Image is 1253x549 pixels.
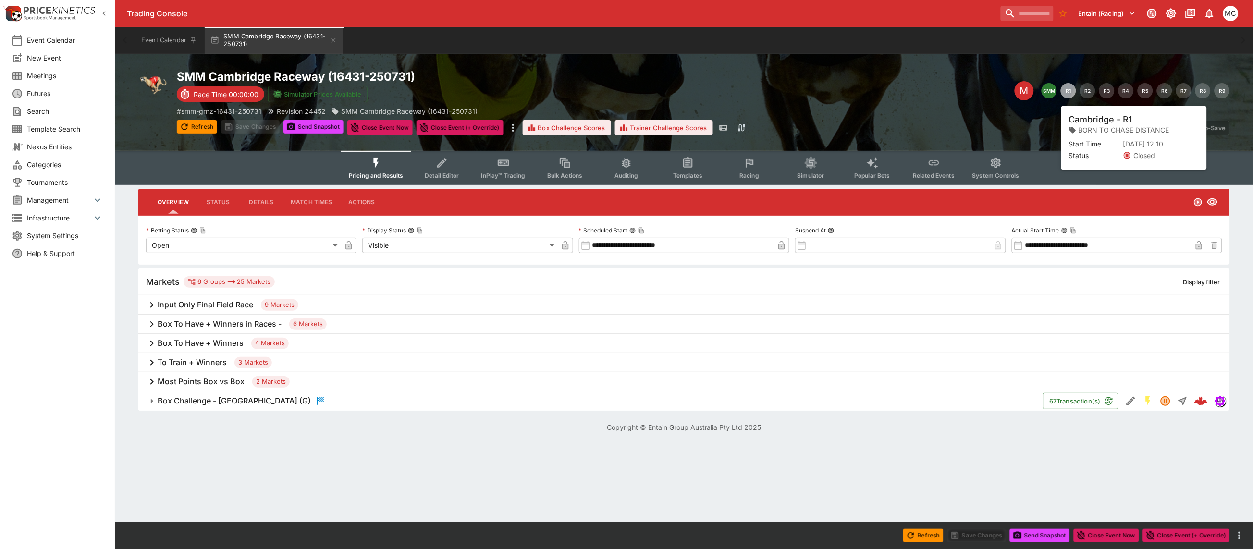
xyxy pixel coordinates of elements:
[507,120,519,135] button: more
[341,106,478,116] p: SMM Cambridge Raceway (16431-250731)
[135,27,203,54] button: Event Calendar
[158,300,253,310] h6: Input Only Final Field Race
[1174,392,1192,410] button: Straight
[27,88,103,98] span: Futures
[1215,83,1230,98] button: R9
[158,377,245,387] h6: Most Points Box vs Box
[1042,83,1057,98] button: SMM
[146,226,189,234] p: Betting Status
[27,177,103,187] span: Tournaments
[362,238,557,253] div: Visible
[158,396,311,406] h6: Box Challenge - [GEOGRAPHIC_DATA] (G)
[1138,83,1153,98] button: R5
[194,89,258,99] p: Race Time 00:00:00
[1070,227,1077,234] button: Copy To Clipboard
[1056,6,1071,21] button: No Bookmarks
[1215,395,1226,407] div: simulator
[251,339,289,348] span: 4 Markets
[417,227,423,234] button: Copy To Clipboard
[1193,197,1203,207] svg: Open
[146,276,180,287] h5: Markets
[1207,196,1218,208] svg: Visible
[27,124,103,134] span: Template Search
[1089,121,1230,135] div: Start From
[1015,81,1034,100] div: Edit Meeting
[972,172,1020,179] span: System Controls
[1163,5,1180,22] button: Toggle light/dark mode
[27,71,103,81] span: Meetings
[177,69,703,84] h2: Copy To Clipboard
[199,227,206,234] button: Copy To Clipboard
[277,106,326,116] p: Revision 24452
[1157,83,1172,98] button: R6
[283,120,344,134] button: Send Snapshot
[481,172,526,179] span: InPlay™ Trading
[417,120,504,135] button: Close Event (+ Override)
[854,172,890,179] span: Popular Bets
[24,7,95,14] img: PriceKinetics
[1194,394,1208,408] div: 813da0b3-f3c8-48d6-a6fb-d89d9204bff1
[1220,3,1241,24] button: Matthew Ching
[795,226,826,234] p: Suspend At
[615,120,713,135] button: Trainer Challenge Scores
[1178,274,1226,290] button: Display filter
[739,172,759,179] span: Racing
[138,69,169,100] img: greyhound_racing.png
[347,120,413,135] button: Close Event Now
[1012,226,1059,234] p: Actual Start Time
[1194,394,1208,408] img: logo-cerberus--red.svg
[1061,83,1076,98] button: R1
[1042,83,1230,98] nav: pagination navigation
[1195,83,1211,98] button: R8
[1215,396,1226,406] img: simulator
[115,422,1253,432] p: Copyright © Entain Group Australia Pty Ltd 2025
[1143,529,1230,542] button: Close Event (+ Override)
[27,159,103,170] span: Categories
[150,191,197,214] button: Overview
[24,16,76,20] img: Sportsbook Management
[1074,529,1139,542] button: Close Event Now
[341,151,1027,185] div: Event type filters
[268,86,368,102] button: Simulator Prices Available
[177,106,261,116] p: Copy To Clipboard
[158,319,282,329] h6: Box To Have + Winners in Races -
[425,172,459,179] span: Detail Editor
[197,191,240,214] button: Status
[146,238,341,253] div: Open
[27,248,103,258] span: Help & Support
[27,106,103,116] span: Search
[1122,392,1140,410] button: Edit Detail
[1192,391,1211,411] a: 813da0b3-f3c8-48d6-a6fb-d89d9204bff1
[252,377,290,387] span: 2 Markets
[158,357,227,367] h6: To Train + Winners
[638,227,645,234] button: Copy To Clipboard
[1143,5,1161,22] button: Connected to PK
[27,142,103,152] span: Nexus Entities
[340,191,383,214] button: Actions
[1073,6,1142,21] button: Select Tenant
[913,172,955,179] span: Related Events
[1201,5,1218,22] button: Notifications
[27,195,92,205] span: Management
[1160,395,1171,407] svg: Suspended
[240,191,283,214] button: Details
[27,53,103,63] span: New Event
[362,226,406,234] p: Display Status
[1182,5,1199,22] button: Documentation
[547,172,583,179] span: Bulk Actions
[798,172,824,179] span: Simulator
[1010,529,1070,542] button: Send Snapshot
[27,35,103,45] span: Event Calendar
[3,4,22,23] img: PriceKinetics Logo
[1105,123,1131,133] p: Overtype
[177,120,217,134] button: Refresh
[1043,393,1118,409] button: 67Transaction(s)
[127,9,997,19] div: Trading Console
[283,191,340,214] button: Match Times
[1157,392,1174,410] button: Suspended
[673,172,702,179] span: Templates
[1001,6,1054,21] input: search
[1099,83,1115,98] button: R3
[234,358,272,367] span: 3 Markets
[1151,123,1175,133] p: Override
